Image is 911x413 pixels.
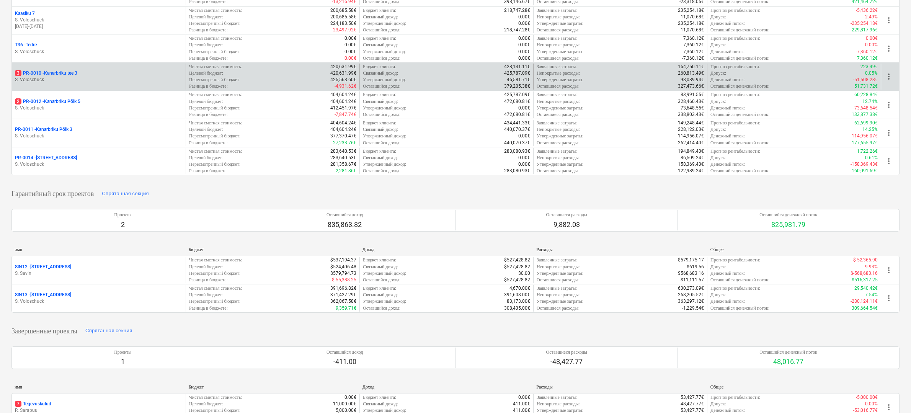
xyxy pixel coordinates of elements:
p: S. Savin [15,270,183,277]
p: $524,406.48 [330,264,356,270]
p: Бюджет клиента : [363,35,396,42]
p: Связанный доход : [363,126,398,133]
p: Tegevuskulud [15,401,51,407]
p: -235,254.18€ [851,20,878,27]
span: more_vert [884,266,893,275]
p: 114,956.07€ [678,133,704,139]
p: 260,813.49€ [678,70,704,77]
span: more_vert [884,16,893,25]
p: Целевой бюджет : [189,42,223,48]
p: 404,604.24€ [330,91,356,98]
p: -9.93% [864,264,878,270]
p: Kaasiku 7 [15,10,35,17]
p: 46,581.71€ [507,77,530,83]
p: 164,750.11€ [678,64,704,70]
div: Kaasiku 7S. Voloschuck[DATE]-[DATE] [15,10,183,30]
p: S. Voloschuck [15,17,183,23]
p: Непокрытые расходы : [537,264,580,270]
p: Чистая сметная стоимость : [189,285,242,292]
p: 283,640.53€ [330,155,356,161]
p: 327,473.66€ [678,83,704,90]
p: Утвержденный доход : [363,161,406,168]
p: Пересмотренный бюджет : [189,20,240,27]
p: -158,369.43€ [851,161,878,168]
p: Чистая сметная стоимость : [189,7,242,14]
div: Доход [362,247,530,253]
p: Связанный доход : [363,14,398,20]
p: Непокрытые расходы : [537,155,580,161]
p: Прогноз рентабельности : [710,64,760,70]
p: 51,731.72€ [854,83,878,90]
p: 0.00€ [518,20,530,27]
p: -51,508.23€ [853,77,878,83]
p: Допуск : [710,70,726,77]
p: $0.00 [518,270,530,277]
button: Спрятанная секция [100,188,151,200]
span: more_vert [884,44,893,53]
div: SIN12 -[STREET_ADDRESS]S. Savin [15,264,183,277]
p: Связанный доход : [363,155,398,161]
p: Денежный поток : [710,77,745,83]
p: Чистая сметная стоимость : [189,35,242,42]
p: Утвержденные затраты : [537,161,583,168]
p: Оставшийся денежный поток : [710,140,769,146]
p: 86,509.24€ [681,155,704,161]
p: Пересмотренный бюджет : [189,77,240,83]
p: PR-0014 - [STREET_ADDRESS] [15,155,77,161]
p: Связанный доход : [363,98,398,105]
div: Спрятанная секция [102,189,149,198]
p: Разница в бюджете : [189,277,228,283]
p: Допуск : [710,98,726,105]
p: Оставшиеся расходы : [537,168,579,174]
p: Бюджет клиента : [363,64,396,70]
p: Оставшийся денежный поток : [710,55,769,62]
p: Бюджет клиента : [363,285,396,292]
p: 2,281.86€ [336,168,356,174]
div: Общее [710,247,878,253]
p: 440,070.37€ [504,126,530,133]
p: Непокрытые расходы : [537,42,580,48]
p: -4,931.62€ [335,83,356,90]
p: 338,803.43€ [678,111,704,118]
p: Оставшиеся расходы [546,212,587,218]
div: PR-0014 -[STREET_ADDRESS]S. Voloschuck [15,155,183,168]
p: Заявленные затраты : [537,7,577,14]
p: 228,122.03€ [678,126,704,133]
div: Бюджет [188,247,356,253]
p: $568,683.16 [678,270,704,277]
p: Заявленные затраты : [537,64,577,70]
p: 235,254.18€ [678,20,704,27]
p: Оставшиеся расходы : [537,140,579,146]
p: 472,680.81€ [504,98,530,105]
p: 425,787.09€ [504,70,530,77]
button: Спрятанная секция [83,325,134,337]
p: 73,648.55€ [681,105,704,111]
p: 391,696.82€ [330,285,356,292]
p: Прогноз рентабельности : [710,120,760,126]
p: 420,631.99€ [330,70,356,77]
p: Разница в бюджете : [189,27,228,33]
p: Прогноз рентабельности : [710,91,760,98]
p: 0.61% [865,155,878,161]
span: more_vert [884,100,893,109]
span: 3 [15,70,21,76]
p: 0.00€ [518,35,530,42]
p: 0.00€ [518,133,530,139]
p: 14.25% [862,126,878,133]
p: Оставшийся доход : [363,55,400,62]
div: 3PR-0010 -Kanarbriku tee 3S. Voloschuck [15,70,183,83]
div: PR-0011 -Kanarbriku Põik 3S. Voloschuck [15,126,183,139]
p: Утвержденные затраты : [537,20,583,27]
p: $527,428.82 [504,264,530,270]
p: 194,849.43€ [678,148,704,155]
p: 404,604.24€ [330,126,356,133]
p: -7,847.74€ [335,111,356,118]
p: Проекты [114,212,131,218]
div: Спрятанная секция [85,326,132,335]
p: Денежный поток : [710,133,745,139]
p: S. Voloschuck [15,133,183,139]
p: Целевой бюджет : [189,264,223,270]
p: Заявленные затраты : [537,120,577,126]
p: Целевой бюджет : [189,126,223,133]
p: Утвержденный доход : [363,133,406,139]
